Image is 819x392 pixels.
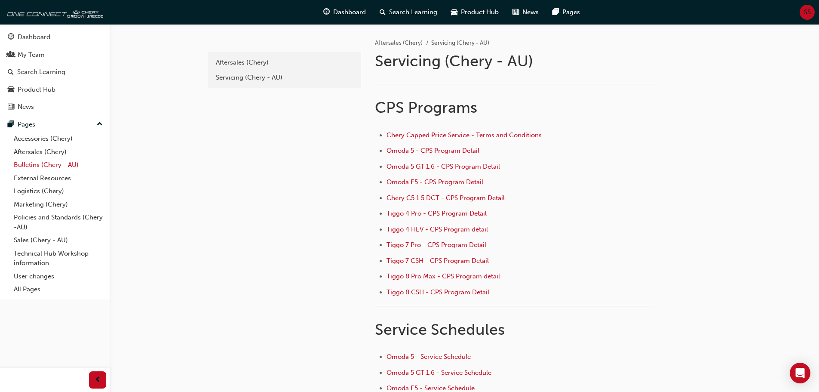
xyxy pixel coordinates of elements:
[8,121,14,129] span: pages-icon
[97,119,103,130] span: up-icon
[386,288,489,296] a: Tiggo 8 CSH - CPS Program Detail
[451,7,457,18] span: car-icon
[386,131,542,139] a: Chery Capped Price Service - Terms and Conditions
[4,3,103,21] img: oneconnect
[386,384,475,392] a: Omoda E5 - Service Schedule
[323,7,330,18] span: guage-icon
[790,363,810,383] div: Open Intercom Messenger
[10,270,106,283] a: User changes
[506,3,546,21] a: news-iconNews
[10,283,106,296] a: All Pages
[386,241,486,249] a: Tiggo 7 Pro - CPS Program Detail
[18,102,34,112] div: News
[386,210,487,217] a: Tiggo 4 Pro - CPS Program Detail
[333,7,366,17] span: Dashboard
[3,64,106,80] a: Search Learning
[386,147,479,154] a: Omoda 5 - CPS Program Detail
[18,120,35,130] div: Pages
[375,320,505,339] span: Service Schedules
[804,7,811,17] span: SS
[3,47,106,63] a: My Team
[10,158,106,172] a: Bulletins (Chery - AU)
[375,52,657,71] h1: Servicing (Chery - AU)
[431,38,489,48] li: Servicing (Chery - AU)
[3,28,106,117] button: DashboardMy TeamSearch LearningProduct HubNews
[373,3,444,21] a: search-iconSearch Learning
[8,68,14,76] span: search-icon
[10,211,106,234] a: Policies and Standards (Chery -AU)
[461,7,499,17] span: Product Hub
[8,103,14,111] span: news-icon
[212,70,358,85] a: Servicing (Chery - AU)
[10,172,106,185] a: External Resources
[562,7,580,17] span: Pages
[552,7,559,18] span: pages-icon
[10,132,106,145] a: Accessories (Chery)
[380,7,386,18] span: search-icon
[10,198,106,211] a: Marketing (Chery)
[386,225,488,233] a: Tiggo 4 HEV - CPS Program detail
[522,7,539,17] span: News
[8,51,14,59] span: people-icon
[3,117,106,133] button: Pages
[17,67,65,77] div: Search Learning
[8,34,14,41] span: guage-icon
[212,55,358,70] a: Aftersales (Chery)
[546,3,587,21] a: pages-iconPages
[389,7,437,17] span: Search Learning
[316,3,373,21] a: guage-iconDashboard
[386,353,471,361] a: Omoda 5 - Service Schedule
[375,39,423,46] a: Aftersales (Chery)
[10,145,106,159] a: Aftersales (Chery)
[3,82,106,98] a: Product Hub
[386,163,500,170] a: Omoda 5 GT 1.6 - CPS Program Detail
[386,257,489,265] a: Tiggo 7 CSH - CPS Program Detail
[386,272,500,280] a: Tiggo 8 Pro Max - CPS Program detail
[216,58,353,68] div: Aftersales (Chery)
[386,178,483,186] a: Omoda E5 - CPS Program Detail
[18,32,50,42] div: Dashboard
[8,86,14,94] span: car-icon
[386,369,491,377] a: Omoda 5 GT 1.6 - Service Schedule
[375,98,477,117] span: CPS Programs
[3,99,106,115] a: News
[18,85,55,95] div: Product Hub
[3,29,106,45] a: Dashboard
[444,3,506,21] a: car-iconProduct Hub
[800,5,815,20] button: SS
[10,234,106,247] a: Sales (Chery - AU)
[95,375,101,386] span: prev-icon
[10,247,106,270] a: Technical Hub Workshop information
[512,7,519,18] span: news-icon
[18,50,45,60] div: My Team
[216,73,353,83] div: Servicing (Chery - AU)
[10,185,106,198] a: Logistics (Chery)
[386,194,505,202] a: Chery C5 1.5 DCT - CPS Program Detail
